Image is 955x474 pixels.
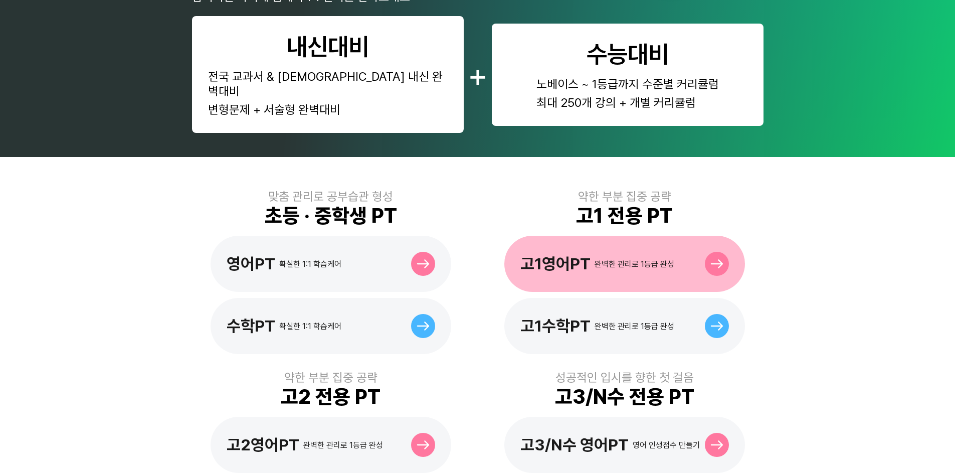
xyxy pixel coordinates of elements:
div: 노베이스 ~ 1등급까지 수준별 커리큘럼 [536,77,719,91]
div: 맞춤 관리로 공부습관 형성 [268,189,393,204]
div: 완벽한 관리로 1등급 완성 [303,440,383,450]
div: 완벽한 관리로 1등급 완성 [595,259,674,269]
div: 변형문제 + 서술형 완벽대비 [208,102,448,117]
div: 영어PT [227,254,275,273]
div: 고1수학PT [520,317,591,336]
div: 최대 250개 강의 + 개별 커리큘럼 [536,95,719,110]
div: 수학PT [227,317,275,336]
div: 초등 · 중학생 PT [265,204,397,228]
div: 약한 부분 집중 공략 [284,370,377,385]
div: 고1영어PT [520,254,591,273]
div: 전국 교과서 & [DEMOGRAPHIC_DATA] 내신 완벽대비 [208,69,448,98]
div: 고1 전용 PT [576,204,673,228]
div: 고3/N수 영어PT [520,435,629,454]
div: 영어 인생점수 만들기 [633,440,700,450]
div: 고3/N수 전용 PT [555,385,694,409]
div: 완벽한 관리로 1등급 완성 [595,322,674,331]
div: 고2영어PT [227,435,299,454]
div: 약한 부분 집중 공략 [578,189,671,204]
div: 확실한 1:1 학습케어 [279,322,341,331]
div: 내신대비 [287,32,369,61]
div: 고2 전용 PT [281,385,380,409]
div: + [468,56,488,94]
div: 성공적인 입시를 향한 첫 걸음 [555,370,694,385]
div: 수능대비 [587,40,669,69]
div: 확실한 1:1 학습케어 [279,259,341,269]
